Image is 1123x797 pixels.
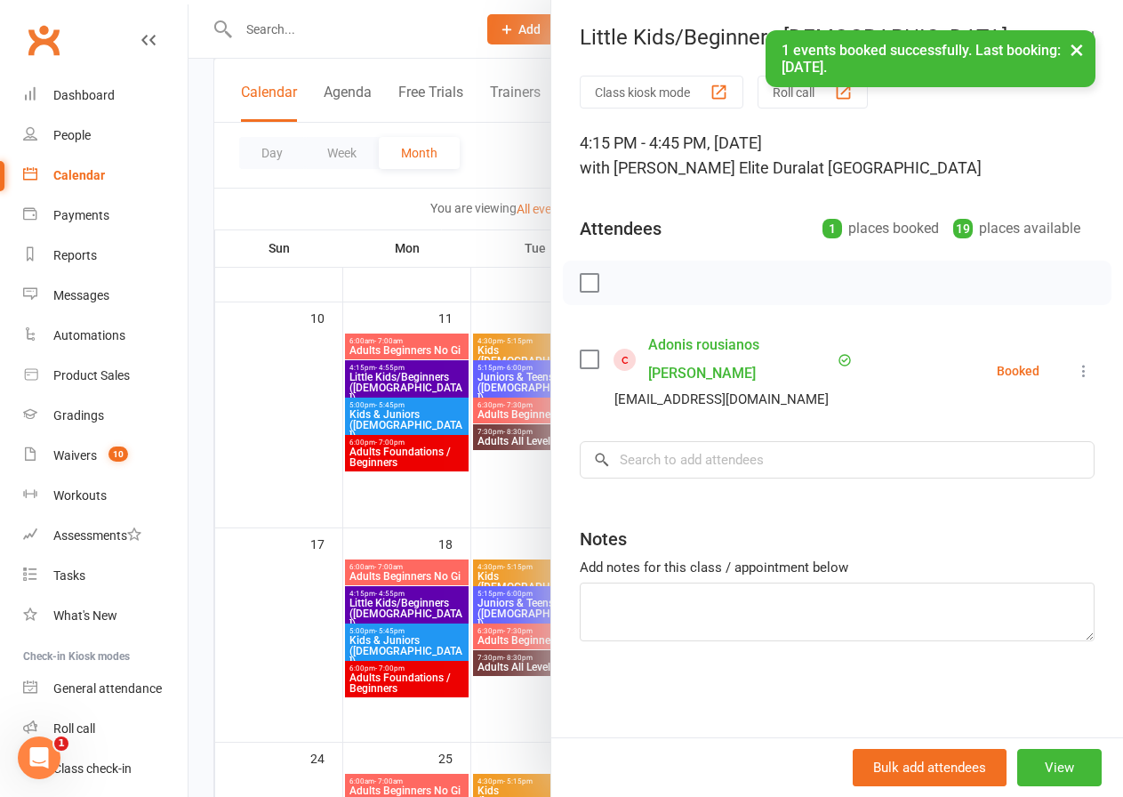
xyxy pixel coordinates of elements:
div: People [53,128,91,142]
span: with [PERSON_NAME] Elite Dural [580,158,810,177]
div: 19 [953,219,973,238]
div: 4:15 PM - 4:45 PM, [DATE] [580,131,1095,181]
a: Roll call [23,709,188,749]
div: Notes [580,527,627,551]
span: at [GEOGRAPHIC_DATA] [810,158,982,177]
a: Assessments [23,516,188,556]
div: Add notes for this class / appointment below [580,557,1095,578]
a: People [23,116,188,156]
div: What's New [53,608,117,623]
a: Product Sales [23,356,188,396]
a: Waivers 10 [23,436,188,476]
div: Automations [53,328,125,342]
div: [EMAIL_ADDRESS][DOMAIN_NAME] [614,388,829,411]
div: Payments [53,208,109,222]
span: 10 [108,447,128,462]
div: Roll call [53,721,95,736]
div: Attendees [580,216,662,241]
button: View [1017,749,1102,786]
a: Clubworx [21,18,66,62]
a: What's New [23,596,188,636]
a: Workouts [23,476,188,516]
a: Tasks [23,556,188,596]
div: Dashboard [53,88,115,102]
iframe: Intercom live chat [18,737,60,779]
div: 1 events booked successfully. Last booking: [DATE]. [766,30,1095,87]
div: Class check-in [53,761,132,776]
div: Reports [53,248,97,262]
a: Payments [23,196,188,236]
div: 1 [822,219,842,238]
button: × [1061,30,1093,68]
div: Calendar [53,168,105,182]
div: places booked [822,216,939,241]
div: Assessments [53,528,141,543]
a: Adonis rousianos [PERSON_NAME] [648,331,833,388]
div: Waivers [53,448,97,463]
div: Tasks [53,568,85,583]
div: Product Sales [53,368,130,382]
div: Workouts [53,488,107,503]
a: Calendar [23,156,188,196]
a: Automations [23,316,188,356]
a: Reports [23,236,188,276]
div: Messages [53,288,109,302]
a: General attendance kiosk mode [23,669,188,709]
button: Bulk add attendees [853,749,1007,786]
div: places available [953,216,1080,241]
div: Gradings [53,408,104,423]
a: Gradings [23,396,188,436]
span: 1 [54,737,68,751]
a: Dashboard [23,76,188,116]
div: Little Kids/Beginners [DEMOGRAPHIC_DATA] [551,25,1123,50]
input: Search to add attendees [580,441,1095,479]
a: Class kiosk mode [23,749,188,789]
a: Messages [23,276,188,316]
div: Booked [997,365,1039,377]
div: General attendance [53,681,162,696]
